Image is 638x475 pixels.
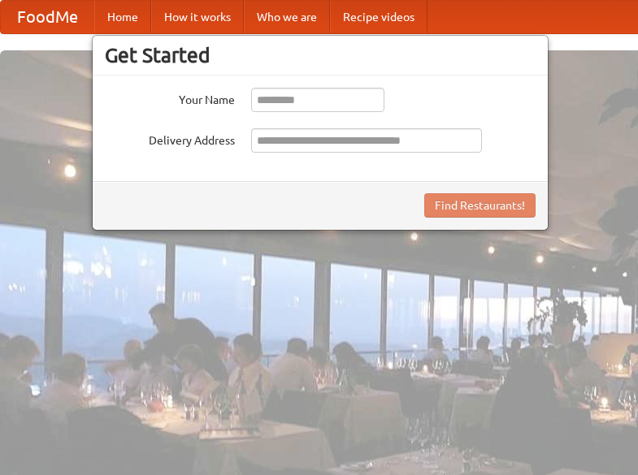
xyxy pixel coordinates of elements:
[330,1,428,33] a: Recipe videos
[1,1,94,33] a: FoodMe
[151,1,244,33] a: How it works
[105,43,536,67] h3: Get Started
[424,193,536,218] button: Find Restaurants!
[94,1,151,33] a: Home
[105,128,235,149] label: Delivery Address
[105,88,235,108] label: Your Name
[244,1,330,33] a: Who we are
